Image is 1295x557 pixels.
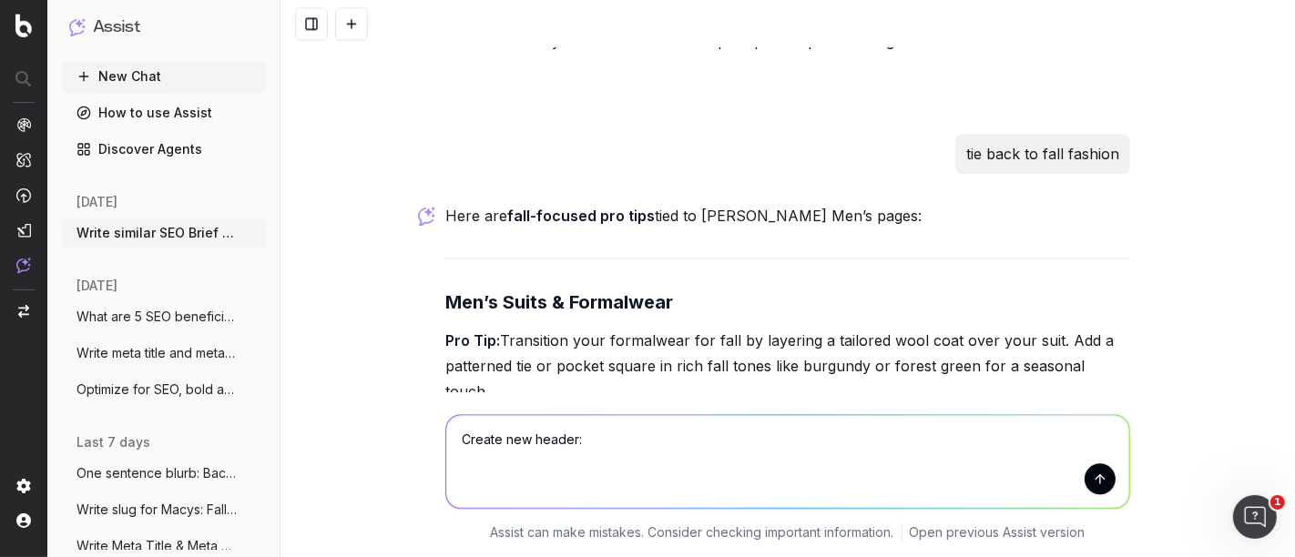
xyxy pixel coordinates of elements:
img: Intelligence [16,152,31,167]
textarea: Create new header: [446,416,1129,509]
button: Write similar SEO Brief for SEO Briefs: [62,218,266,248]
a: How to use Assist [62,98,266,127]
a: Discover Agents [62,135,266,164]
p: tie back to fall fashion [966,141,1119,167]
span: What are 5 SEO beneficial blog post topi [76,308,237,326]
img: Assist [69,18,86,35]
img: Activation [16,187,31,203]
p: Assist can make mistakes. Consider checking important information. [491,524,894,542]
img: Studio [16,223,31,238]
button: One sentence blurb: Back-to-School Morni [62,459,266,488]
button: Write meta title and meta descrion for K [62,339,266,368]
img: My account [16,513,31,528]
span: One sentence blurb: Back-to-School Morni [76,464,237,482]
strong: Men’s Suits & Formalwear [445,291,673,313]
strong: Pro Tip: [445,331,500,349]
button: What are 5 SEO beneficial blog post topi [62,302,266,331]
span: 1 [1270,495,1285,510]
button: Write slug for Macys: Fall Entryway Deco [62,495,266,524]
span: [DATE] [76,277,117,295]
button: Assist [69,15,259,40]
img: Botify logo [15,14,32,37]
span: Write slug for Macys: Fall Entryway Deco [76,501,237,519]
button: Optimize for SEO, bold any changes made: [62,375,266,404]
span: last 7 days [76,433,150,451]
p: Here are tied to [PERSON_NAME] Men’s pages: [445,203,1130,228]
img: Botify assist logo [418,207,435,225]
img: Switch project [18,305,29,318]
img: Assist [16,258,31,273]
p: Transition your formalwear for fall by layering a tailored wool coat over your suit. Add a patter... [445,328,1130,404]
iframe: Intercom live chat [1233,495,1277,539]
span: [DATE] [76,193,117,211]
button: New Chat [62,62,266,91]
img: Analytics [16,117,31,132]
span: Write meta title and meta descrion for K [76,344,237,362]
span: Write similar SEO Brief for SEO Briefs: [76,224,237,242]
img: Setting [16,479,31,493]
strong: fall-focused pro tips [507,207,655,225]
span: Write Meta Title & Meta Description for [76,537,237,555]
a: Open previous Assist version [910,524,1086,542]
span: Optimize for SEO, bold any changes made: [76,380,237,399]
h1: Assist [93,15,140,40]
